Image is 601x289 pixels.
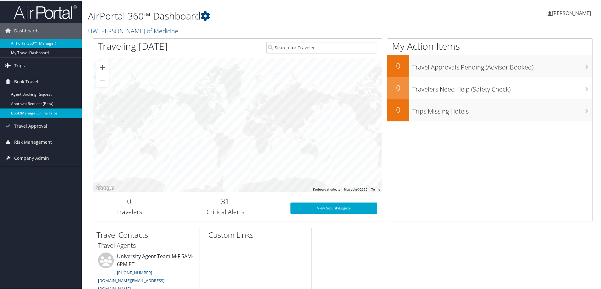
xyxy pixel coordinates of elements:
[14,57,25,73] span: Trips
[14,4,77,19] img: airportal-logo.png
[170,207,281,216] h3: Critical Alerts
[96,61,109,73] button: Zoom in
[412,103,592,115] h3: Trips Missing Hotels
[95,183,115,191] a: Open this area in Google Maps (opens a new window)
[88,9,427,22] h1: AirPortal 360™ Dashboard
[170,195,281,206] h2: 31
[14,134,52,149] span: Risk Management
[412,59,592,71] h3: Travel Approvals Pending (Advisor Booked)
[344,187,367,191] span: Map data ©2025
[88,26,180,35] a: UW [PERSON_NAME] of Medicine
[387,82,409,92] h2: 0
[14,22,40,38] span: Dashboards
[98,39,168,52] h1: Traveling [DATE]
[14,150,49,165] span: Company Admin
[98,207,161,216] h3: Travelers
[387,55,592,77] a: 0Travel Approvals Pending (Advisor Booked)
[371,187,380,191] a: Terms (opens in new tab)
[266,41,377,53] input: Search for Traveler
[290,202,377,213] a: View SecurityLogic®
[14,73,38,89] span: Book Travel
[14,118,47,133] span: Travel Approval
[387,99,592,121] a: 0Trips Missing Hotels
[117,269,152,275] a: [PHONE_NUMBER]
[387,77,592,99] a: 0Travelers Need Help (Safety Check)
[96,229,200,240] h2: Travel Contacts
[313,187,340,191] button: Keyboard shortcuts
[208,229,312,240] h2: Custom Links
[387,39,592,52] h1: My Action Items
[548,3,597,22] a: [PERSON_NAME]
[95,183,115,191] img: Google
[387,60,409,70] h2: 0
[412,81,592,93] h3: Travelers Need Help (Safety Check)
[552,9,591,16] span: [PERSON_NAME]
[98,241,195,249] h3: Travel Agents
[98,195,161,206] h2: 0
[387,104,409,114] h2: 0
[96,74,109,86] button: Zoom out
